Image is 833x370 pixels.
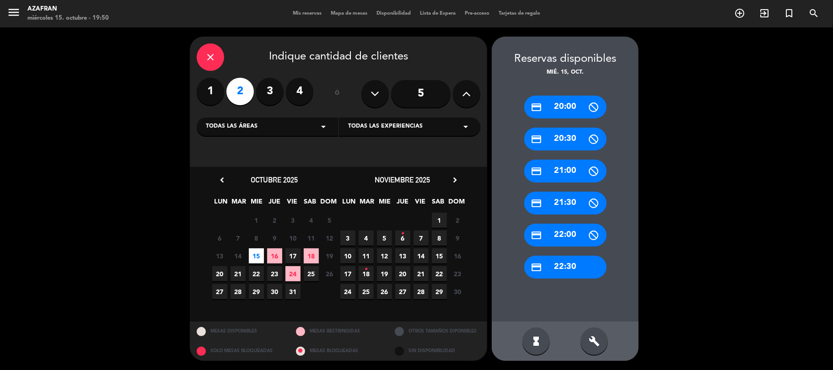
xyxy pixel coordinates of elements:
[226,78,254,105] label: 2
[450,231,465,246] span: 9
[531,230,543,241] i: credit_card
[450,213,465,228] span: 2
[231,248,246,263] span: 14
[359,284,374,299] span: 25
[450,175,460,185] i: chevron_right
[197,43,480,71] div: Indique cantidad de clientes
[432,213,447,228] span: 1
[267,284,282,299] span: 30
[531,198,543,209] i: credit_card
[212,231,227,246] span: 6
[395,284,410,299] span: 27
[395,248,410,263] span: 13
[322,213,337,228] span: 5
[267,248,282,263] span: 16
[288,11,326,16] span: Mis reservas
[377,284,392,299] span: 26
[7,5,21,19] i: menu
[212,266,227,281] span: 20
[27,14,109,23] div: miércoles 15. octubre - 19:50
[322,248,337,263] span: 19
[460,11,494,16] span: Pre-acceso
[249,231,264,246] span: 8
[531,166,543,177] i: credit_card
[414,231,429,246] span: 7
[7,5,21,22] button: menu
[322,266,337,281] span: 26
[285,266,301,281] span: 24
[326,11,372,16] span: Mapa de mesas
[322,231,337,246] span: 12
[256,78,284,105] label: 3
[413,196,428,211] span: VIE
[377,196,392,211] span: MIE
[524,256,607,279] div: 22:30
[212,284,227,299] span: 27
[377,248,392,263] span: 12
[285,196,300,211] span: VIE
[321,196,336,211] span: DOM
[231,284,246,299] span: 28
[303,196,318,211] span: SAB
[432,266,447,281] span: 22
[304,248,319,263] span: 18
[524,192,607,214] div: 21:30
[285,231,301,246] span: 10
[286,78,313,105] label: 4
[432,284,447,299] span: 29
[759,8,770,19] i: exit_to_app
[377,266,392,281] span: 19
[734,8,745,19] i: add_circle_outline
[494,11,545,16] span: Tarjetas de regalo
[377,231,392,246] span: 5
[784,8,795,19] i: turned_in_not
[231,266,246,281] span: 21
[190,322,289,341] div: MESAS DISPONIBLES
[531,262,543,273] i: credit_card
[342,196,357,211] span: LUN
[197,78,224,105] label: 1
[267,231,282,246] span: 9
[395,266,410,281] span: 20
[249,248,264,263] span: 15
[431,196,446,211] span: SAB
[190,341,289,361] div: SOLO MESAS BLOQUEADAS
[217,175,227,185] i: chevron_left
[304,213,319,228] span: 4
[289,322,388,341] div: MESAS RESTRINGIDAS
[251,175,298,184] span: octubre 2025
[589,336,600,347] i: build
[206,122,258,131] span: Todas las áreas
[524,160,607,182] div: 21:00
[414,266,429,281] span: 21
[249,196,264,211] span: MIE
[531,102,543,113] i: credit_card
[285,213,301,228] span: 3
[388,341,487,361] div: SIN DISPONIBILIDAD
[249,213,264,228] span: 1
[267,196,282,211] span: JUE
[322,78,352,110] div: ó
[524,224,607,247] div: 22:00
[205,52,216,63] i: close
[304,266,319,281] span: 25
[231,196,247,211] span: MAR
[450,266,465,281] span: 23
[365,262,368,277] i: •
[375,175,430,184] span: noviembre 2025
[318,121,329,132] i: arrow_drop_down
[267,213,282,228] span: 2
[450,248,465,263] span: 16
[304,231,319,246] span: 11
[531,134,543,145] i: credit_card
[249,266,264,281] span: 22
[340,284,355,299] span: 24
[267,266,282,281] span: 23
[27,5,109,14] div: Azafran
[340,231,355,246] span: 3
[340,266,355,281] span: 17
[432,231,447,246] span: 8
[231,231,246,246] span: 7
[359,231,374,246] span: 4
[348,122,423,131] span: Todas las experiencias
